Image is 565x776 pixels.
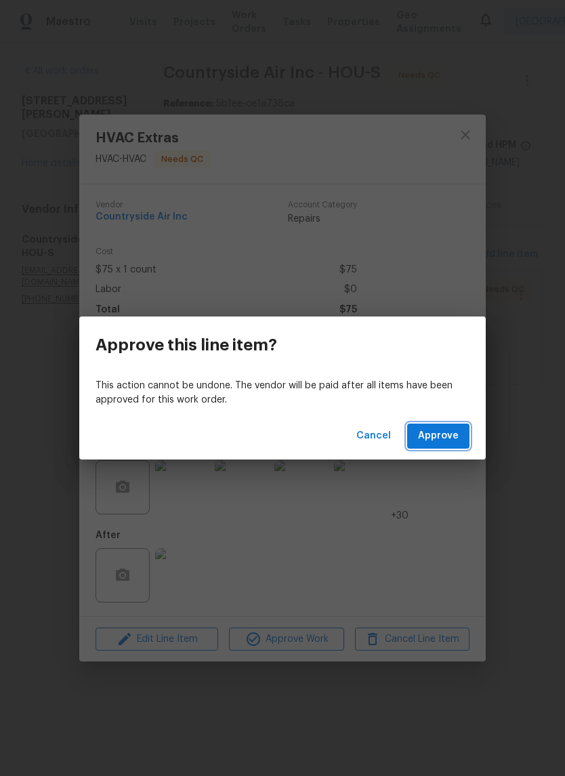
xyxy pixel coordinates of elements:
[418,428,459,445] span: Approve
[96,379,469,407] p: This action cannot be undone. The vendor will be paid after all items have been approved for this...
[356,428,391,445] span: Cancel
[96,335,277,354] h3: Approve this line item?
[407,424,469,449] button: Approve
[351,424,396,449] button: Cancel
